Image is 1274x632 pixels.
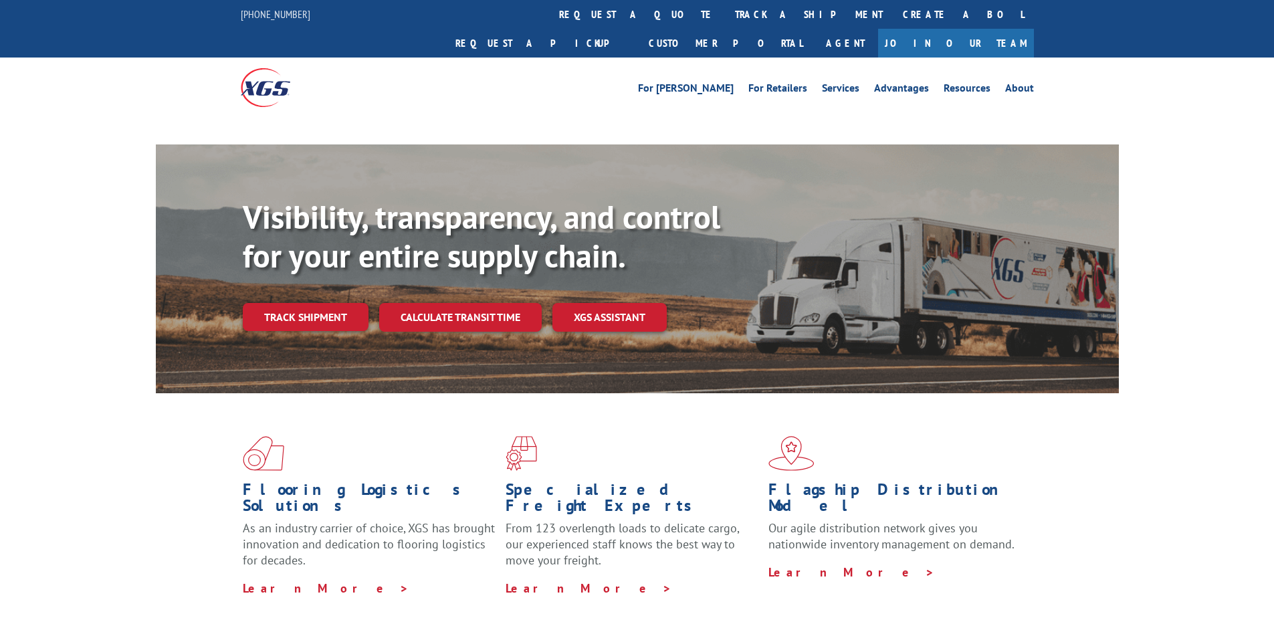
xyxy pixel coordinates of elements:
span: Our agile distribution network gives you nationwide inventory management on demand. [768,520,1015,552]
img: xgs-icon-focused-on-flooring-red [506,436,537,471]
a: Learn More > [243,581,409,596]
a: Services [822,83,859,98]
h1: Flooring Logistics Solutions [243,482,496,520]
a: Request a pickup [445,29,639,58]
a: [PHONE_NUMBER] [241,7,310,21]
img: xgs-icon-total-supply-chain-intelligence-red [243,436,284,471]
h1: Flagship Distribution Model [768,482,1021,520]
p: From 123 overlength loads to delicate cargo, our experienced staff knows the best way to move you... [506,520,758,580]
a: XGS ASSISTANT [552,303,667,332]
a: Resources [944,83,990,98]
a: For [PERSON_NAME] [638,83,734,98]
a: Calculate transit time [379,303,542,332]
a: Customer Portal [639,29,813,58]
b: Visibility, transparency, and control for your entire supply chain. [243,196,720,276]
a: Learn More > [768,564,935,580]
a: Track shipment [243,303,368,331]
a: Learn More > [506,581,672,596]
h1: Specialized Freight Experts [506,482,758,520]
a: About [1005,83,1034,98]
a: Agent [813,29,878,58]
span: As an industry carrier of choice, XGS has brought innovation and dedication to flooring logistics... [243,520,495,568]
a: Join Our Team [878,29,1034,58]
img: xgs-icon-flagship-distribution-model-red [768,436,815,471]
a: Advantages [874,83,929,98]
a: For Retailers [748,83,807,98]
